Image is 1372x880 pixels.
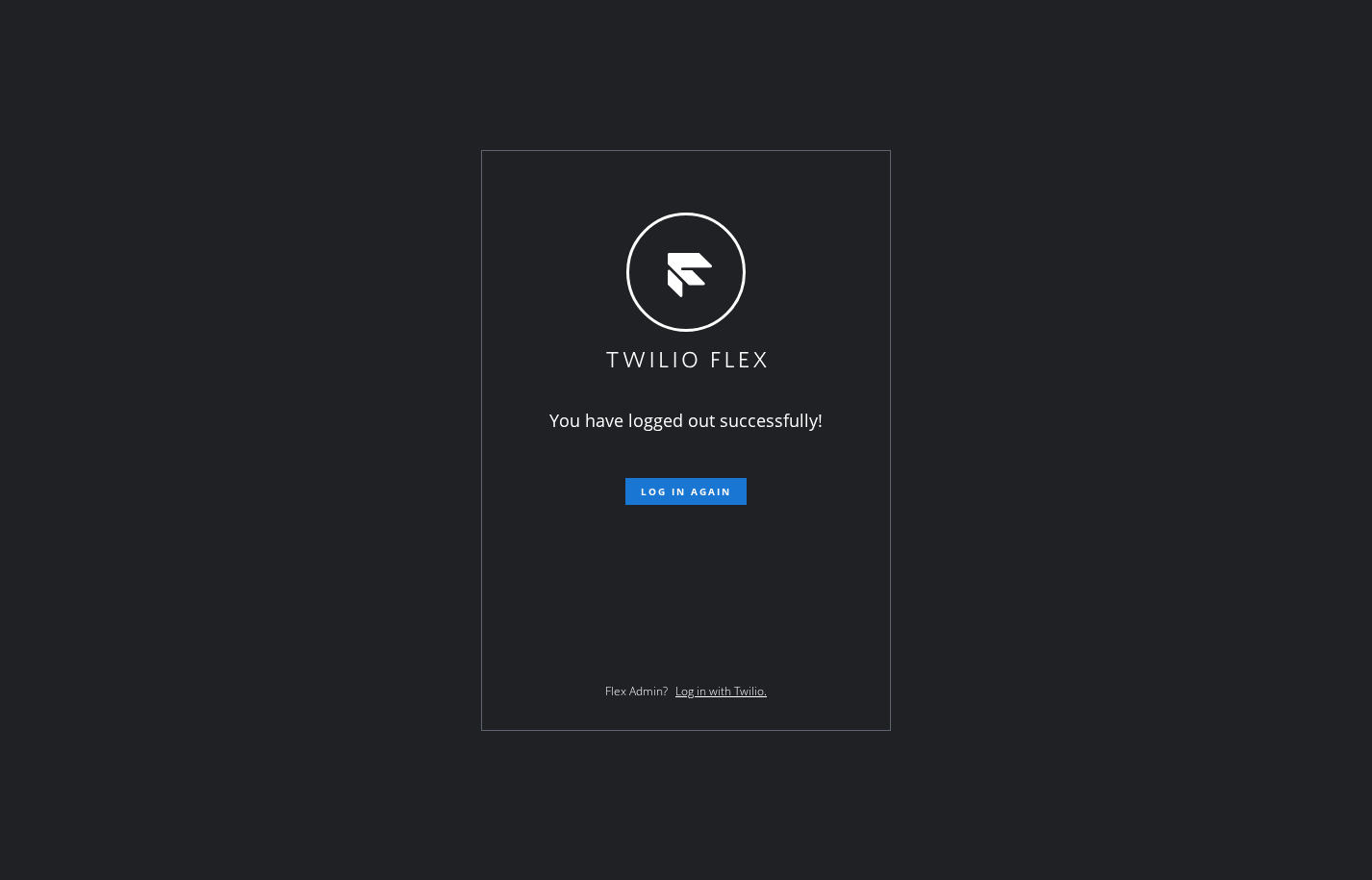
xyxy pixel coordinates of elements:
a: Log in with Twilio. [675,683,767,699]
span: You have logged out successfully! [549,409,823,432]
button: Log in again [625,478,747,505]
span: Log in again [641,485,731,498]
span: Flex Admin? [605,683,668,699]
